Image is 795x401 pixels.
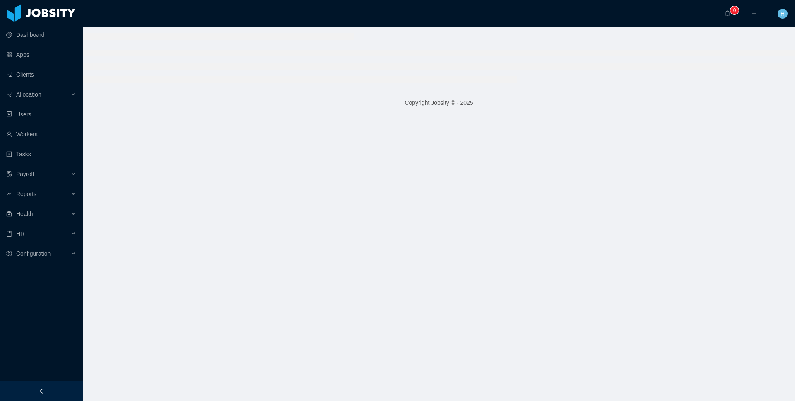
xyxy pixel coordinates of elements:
i: icon: setting [6,251,12,256]
span: Allocation [16,91,41,98]
i: icon: book [6,231,12,237]
span: Configuration [16,250,51,257]
i: icon: plus [751,10,757,16]
i: icon: medicine-box [6,211,12,217]
a: icon: pie-chartDashboard [6,27,76,43]
span: Payroll [16,171,34,177]
a: icon: auditClients [6,66,76,83]
span: Health [16,210,33,217]
a: icon: appstoreApps [6,46,76,63]
a: icon: profileTasks [6,146,76,162]
span: HR [16,230,24,237]
a: icon: userWorkers [6,126,76,143]
i: icon: bell [725,10,730,16]
sup: 0 [730,6,739,14]
i: icon: solution [6,92,12,97]
span: H [781,9,785,19]
span: Reports [16,191,36,197]
i: icon: file-protect [6,171,12,177]
footer: Copyright Jobsity © - 2025 [83,89,795,117]
i: icon: line-chart [6,191,12,197]
a: icon: robotUsers [6,106,76,123]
